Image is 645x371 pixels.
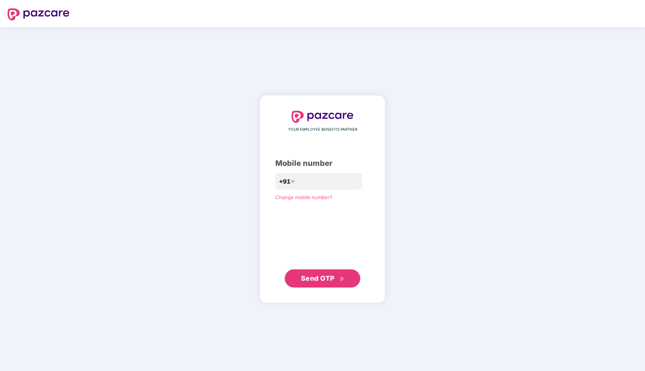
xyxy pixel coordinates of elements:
span: double-right [339,277,344,281]
a: Change mobile number? [275,194,332,200]
span: YOUR EMPLOYEE BENEFITS PARTNER [288,127,357,133]
span: +91 [279,177,290,186]
div: Mobile number [275,158,370,169]
span: Send OTP [301,274,335,282]
img: logo [292,111,353,123]
span: down [290,179,295,184]
button: Send OTPdouble-right [285,269,360,288]
img: logo [8,8,69,20]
